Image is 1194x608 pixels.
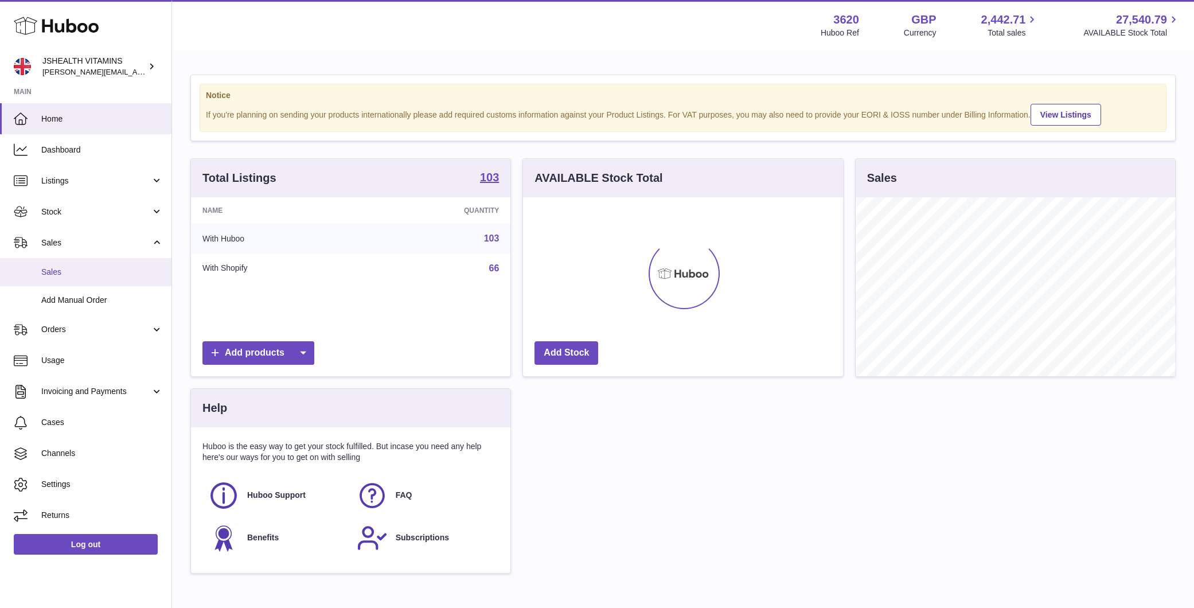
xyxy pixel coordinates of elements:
span: Invoicing and Payments [41,386,151,397]
span: Stock [41,206,151,217]
td: With Shopify [191,254,364,283]
a: 103 [484,233,500,243]
div: If you're planning on sending your products internationally please add required customs informati... [206,102,1160,126]
a: 66 [489,263,500,273]
h3: Total Listings [202,170,276,186]
div: Currency [904,28,937,38]
span: Home [41,114,163,124]
a: View Listings [1031,104,1101,126]
a: 103 [480,172,499,185]
span: Settings [41,479,163,490]
a: Add Stock [534,341,598,365]
span: Listings [41,176,151,186]
img: francesca@jshealthvitamins.com [14,58,31,75]
span: FAQ [396,490,412,501]
a: Log out [14,534,158,555]
span: Returns [41,510,163,521]
h3: AVAILABLE Stock Total [534,170,662,186]
a: Huboo Support [208,480,345,511]
a: 2,442.71 Total sales [981,12,1039,38]
a: Benefits [208,523,345,554]
span: Sales [41,267,163,278]
td: With Huboo [191,224,364,254]
span: Add Manual Order [41,295,163,306]
span: [PERSON_NAME][EMAIL_ADDRESS][DOMAIN_NAME] [42,67,230,76]
strong: 3620 [833,12,859,28]
div: Huboo Ref [821,28,859,38]
span: Total sales [988,28,1039,38]
a: FAQ [357,480,494,511]
a: Subscriptions [357,523,494,554]
strong: GBP [911,12,936,28]
th: Quantity [364,197,511,224]
span: Subscriptions [396,532,449,543]
span: Orders [41,324,151,335]
span: Channels [41,448,163,459]
span: 27,540.79 [1116,12,1167,28]
p: Huboo is the easy way to get your stock fulfilled. But incase you need any help here's our ways f... [202,441,499,463]
span: Benefits [247,532,279,543]
span: AVAILABLE Stock Total [1083,28,1180,38]
span: Dashboard [41,145,163,155]
a: 27,540.79 AVAILABLE Stock Total [1083,12,1180,38]
h3: Help [202,400,227,416]
h3: Sales [867,170,897,186]
span: 2,442.71 [981,12,1026,28]
div: JSHEALTH VITAMINS [42,56,146,77]
span: Cases [41,417,163,428]
span: Huboo Support [247,490,306,501]
span: Sales [41,237,151,248]
span: Usage [41,355,163,366]
strong: Notice [206,90,1160,101]
a: Add products [202,341,314,365]
th: Name [191,197,364,224]
strong: 103 [480,172,499,183]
